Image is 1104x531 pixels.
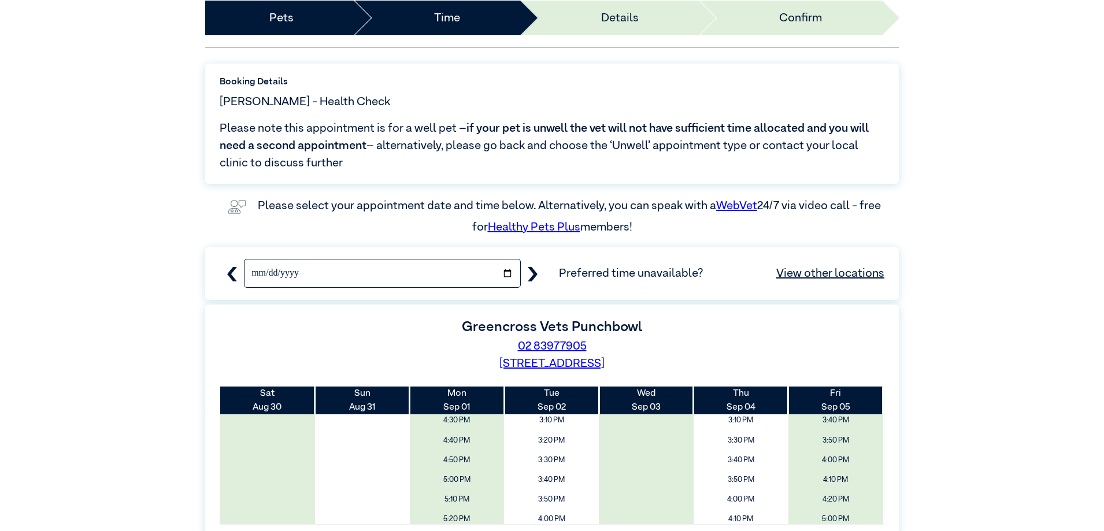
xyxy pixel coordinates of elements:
[488,221,580,233] a: Healthy Pets Plus
[410,387,505,414] th: Sep 01
[508,511,595,528] span: 4:00 PM
[792,471,879,488] span: 4:10 PM
[434,9,460,27] a: Time
[508,491,595,508] span: 3:50 PM
[499,358,605,369] a: [STREET_ADDRESS]
[788,387,883,414] th: Sep 05
[269,9,294,27] a: Pets
[716,200,757,211] a: WebVet
[414,491,501,508] span: 5:10 PM
[698,511,784,528] span: 4:10 PM
[694,387,788,414] th: Sep 04
[698,432,784,449] span: 3:30 PM
[508,452,595,469] span: 3:30 PM
[508,471,595,488] span: 3:40 PM
[698,452,784,469] span: 3:40 PM
[414,471,501,488] span: 5:00 PM
[414,412,501,429] span: 4:30 PM
[462,320,643,334] label: Greencross Vets Punchbowl
[518,340,587,352] a: 02 83977905
[223,195,251,218] img: vet
[508,412,595,429] span: 3:10 PM
[504,387,599,414] th: Sep 02
[776,265,884,282] a: View other locations
[220,120,884,172] span: Please note this appointment is for a well pet – – alternatively, please go back and choose the ‘...
[792,412,879,429] span: 3:40 PM
[414,452,501,469] span: 4:50 PM
[258,200,883,232] label: Please select your appointment date and time below. Alternatively, you can speak with a 24/7 via ...
[220,75,884,89] label: Booking Details
[698,412,784,429] span: 3:10 PM
[599,387,694,414] th: Sep 03
[792,432,879,449] span: 3:50 PM
[414,511,501,528] span: 5:20 PM
[220,93,390,110] span: [PERSON_NAME] - Health Check
[508,432,595,449] span: 3:20 PM
[220,387,315,414] th: Aug 30
[315,387,410,414] th: Aug 31
[559,265,884,282] span: Preferred time unavailable?
[698,471,784,488] span: 3:50 PM
[792,511,879,528] span: 5:00 PM
[414,432,501,449] span: 4:40 PM
[698,491,784,508] span: 4:00 PM
[792,491,879,508] span: 4:20 PM
[220,122,869,151] span: if your pet is unwell the vet will not have sufficient time allocated and you will need a second ...
[792,452,879,469] span: 4:00 PM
